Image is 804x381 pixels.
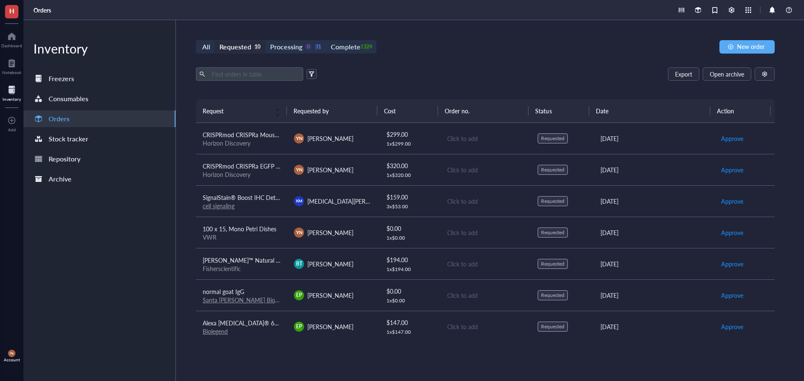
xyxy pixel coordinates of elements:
th: Request [196,99,287,123]
a: Stock tracker [23,130,175,147]
div: Requested [541,198,564,205]
div: $ 0.00 [387,224,433,233]
div: 1 x $ 0.00 [387,235,433,241]
td: Click to add [440,185,531,217]
span: H [9,5,14,16]
a: Freezers [23,70,175,87]
div: Archive [49,173,72,185]
span: Request [203,106,270,115]
button: New order [719,40,775,54]
div: Horizon Discovery [203,171,281,178]
a: Archive [23,171,175,187]
a: Dashboard [1,30,22,48]
span: Approve [721,197,743,206]
span: 100 x 15, Mono Petri Dishes [203,225,276,233]
div: Horizon Discovery [203,139,281,147]
div: 10 [254,43,261,51]
div: 3 x $ 53.00 [387,203,433,210]
span: [PERSON_NAME] [307,291,353,299]
div: 1 x $ 320.00 [387,172,433,179]
button: Approve [721,194,744,208]
div: Complete [331,41,360,53]
div: Requested [541,323,564,330]
div: $ 320.00 [387,161,433,170]
span: Approve [721,228,743,237]
div: 1 x $ 194.00 [387,266,433,273]
span: SignalStain® Boost IHC Detection Reagent (HRP, Rabbit) [203,193,350,202]
div: segmented control [196,40,376,54]
a: Santa [PERSON_NAME] Biotechnology [203,296,304,304]
div: Repository [49,153,80,165]
span: [PERSON_NAME] [307,228,353,237]
div: All [202,41,210,53]
span: Open archive [710,71,744,77]
div: 31 [314,43,322,51]
div: Dashboard [1,43,22,48]
div: $ 159.00 [387,192,433,202]
th: Order no. [438,99,529,123]
div: Orders [49,113,70,125]
td: Click to add [440,311,531,342]
div: Click to add [447,134,524,143]
div: Inventory [23,40,175,57]
th: Action [710,99,771,123]
div: [DATE] [600,259,707,268]
div: Requested [541,135,564,142]
button: Approve [721,320,744,333]
span: [PERSON_NAME] [307,166,353,174]
div: Consumables [49,93,88,105]
th: Date [589,99,710,123]
span: CRISPRmod CRISPRa Mouse Nr4a1 (15370) Synthetic sgRNA - Set of 3, 2 nmol [203,130,410,139]
span: BT [296,260,302,268]
button: Approve [721,226,744,239]
span: [PERSON_NAME]™ Natural Chromic Gut Absorbable Sutures [203,256,361,264]
span: [PERSON_NAME] [307,322,353,331]
div: 0 [305,43,312,51]
div: 1324 [363,43,370,51]
div: Inventory [3,97,21,102]
a: Notebook [2,56,21,75]
input: Find orders in table [209,68,300,80]
span: New order [737,43,765,50]
button: Open archive [703,67,751,81]
div: Requested [541,166,564,173]
div: 1 x $ 147.00 [387,329,433,335]
div: VWR [203,233,281,241]
span: KM [296,198,302,204]
td: Click to add [440,123,531,154]
a: Consumables [23,90,175,107]
button: Approve [721,132,744,145]
a: Inventory [3,83,21,102]
div: Requested [541,229,564,236]
div: Notebook [2,70,21,75]
div: Processing [270,41,302,53]
button: Approve [721,257,744,271]
button: Approve [721,289,744,302]
div: Requested [541,261,564,267]
div: 1 x $ 0.00 [387,297,433,304]
div: Click to add [447,228,524,237]
th: Cost [377,99,438,123]
td: Click to add [440,279,531,311]
span: Approve [721,134,743,143]
div: [DATE] [600,322,707,331]
span: YN [296,135,302,142]
span: YN [296,229,302,236]
span: YN [296,166,302,173]
span: normal goat IgG [203,287,244,296]
div: Click to add [447,322,524,331]
div: Account [4,357,20,362]
div: $ 147.00 [387,318,433,327]
div: Requested [541,292,564,299]
div: 1 x $ 299.00 [387,141,433,147]
div: [DATE] [600,134,707,143]
div: Click to add [447,165,524,174]
span: EP [296,323,302,330]
div: [DATE] [600,165,707,174]
div: $ 0.00 [387,286,433,296]
div: [DATE] [600,291,707,300]
span: EP [296,292,302,299]
span: [PERSON_NAME] [307,134,353,143]
div: [DATE] [600,197,707,206]
span: [MEDICAL_DATA][PERSON_NAME] [307,197,399,205]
